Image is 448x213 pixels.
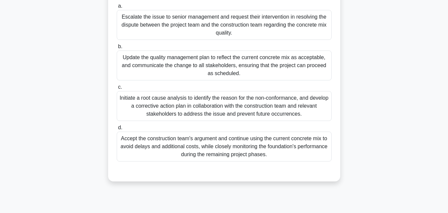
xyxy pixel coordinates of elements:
span: b. [118,44,122,49]
span: d. [118,125,122,130]
span: c. [118,84,122,90]
div: Update the quality management plan to reflect the current concrete mix as acceptable, and communi... [117,51,332,80]
div: Initiate a root cause analysis to identify the reason for the non-conformance, and develop a corr... [117,91,332,121]
span: a. [118,3,122,9]
div: Accept the construction team's argument and continue using the current concrete mix to avoid dela... [117,132,332,161]
div: Escalate the issue to senior management and request their intervention in resolving the dispute b... [117,10,332,40]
